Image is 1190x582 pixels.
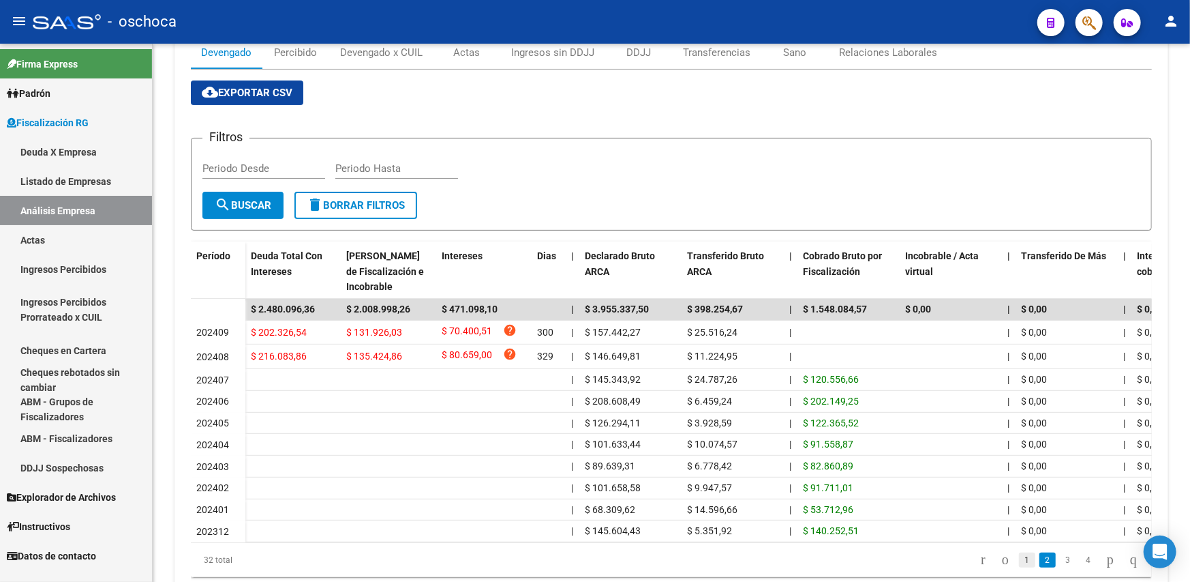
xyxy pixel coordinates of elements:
span: | [571,525,573,536]
span: | [571,304,574,315]
span: $ 0,00 [1021,418,1047,428]
span: $ 145.343,92 [585,374,641,385]
span: | [1123,439,1125,450]
span: $ 471.098,10 [442,304,498,315]
datatable-header-cell: | [1002,242,1016,302]
span: $ 120.556,66 [803,374,859,385]
span: $ 70.400,51 [442,323,492,342]
span: 202401 [196,504,229,515]
span: | [1007,374,1009,385]
mat-icon: menu [11,13,27,29]
span: $ 122.365,52 [803,418,859,428]
span: Intereses [442,250,483,261]
datatable-header-cell: Intereses [436,242,532,302]
span: [PERSON_NAME] de Fiscalización e Incobrable [346,250,424,293]
span: $ 6.778,42 [687,461,732,471]
datatable-header-cell: Deuda Bruta Neto de Fiscalización e Incobrable [341,242,436,302]
span: $ 0,00 [1137,439,1163,450]
span: $ 126.294,11 [585,418,641,428]
span: $ 3.955.337,50 [585,304,649,315]
div: Transferencias [683,45,750,60]
span: | [1123,250,1126,261]
span: | [571,374,573,385]
span: | [1007,351,1009,362]
span: | [1123,482,1125,493]
span: | [789,461,791,471]
span: $ 0,00 [1021,304,1047,315]
span: | [789,351,791,362]
a: 1 [1019,553,1035,568]
span: $ 0,00 [1021,525,1047,536]
span: 202402 [196,482,229,493]
span: | [789,504,791,515]
li: page 2 [1037,549,1058,572]
i: help [503,323,517,337]
span: $ 157.442,27 [585,327,641,338]
span: Borrar Filtros [307,199,405,212]
span: $ 0,00 [1021,374,1047,385]
datatable-header-cell: Transferido Bruto ARCA [682,242,784,302]
span: $ 68.309,62 [585,504,635,515]
span: $ 0,00 [1021,504,1047,515]
span: $ 0,00 [905,304,931,315]
span: Exportar CSV [202,87,292,99]
div: Actas [454,45,480,60]
span: | [789,327,791,338]
span: 300 [537,327,553,338]
datatable-header-cell: Cobrado Bruto por Fiscalización [797,242,900,302]
span: | [1007,482,1009,493]
span: $ 14.596,66 [687,504,737,515]
span: $ 0,00 [1137,504,1163,515]
li: page 4 [1078,549,1099,572]
span: $ 91.711,01 [803,482,853,493]
span: | [789,482,791,493]
span: Dias [537,250,556,261]
span: | [1123,418,1125,428]
span: 202404 [196,439,229,450]
i: help [503,347,517,361]
span: | [789,396,791,407]
span: | [789,304,792,315]
mat-icon: delete [307,197,323,213]
span: $ 82.860,89 [803,461,853,471]
span: $ 3.928,59 [687,418,732,428]
mat-icon: cloud_download [202,84,218,100]
span: | [1007,250,1010,261]
datatable-header-cell: Transferido De Más [1016,242,1118,302]
a: 4 [1080,553,1097,568]
datatable-header-cell: Período [191,242,245,299]
span: $ 101.658,58 [585,482,641,493]
h3: Filtros [202,128,249,147]
datatable-header-cell: | [784,242,797,302]
span: | [1007,461,1009,471]
datatable-header-cell: Declarado Bruto ARCA [579,242,682,302]
button: Buscar [202,192,284,219]
span: Transferido Bruto ARCA [687,250,764,277]
mat-icon: search [215,197,231,213]
span: $ 0,00 [1137,525,1163,536]
span: | [571,351,573,362]
span: $ 0,00 [1021,351,1047,362]
span: $ 80.659,00 [442,347,492,366]
datatable-header-cell: Dias [532,242,566,302]
span: | [789,374,791,385]
span: 329 [537,351,553,362]
a: go to previous page [996,553,1015,568]
span: $ 25.516,24 [687,327,737,338]
span: 202406 [196,396,229,407]
datatable-header-cell: Deuda Total Con Intereses [245,242,341,302]
span: | [789,525,791,536]
span: $ 146.649,81 [585,351,641,362]
a: go to last page [1124,553,1143,568]
span: | [1123,327,1125,338]
span: 202312 [196,526,229,537]
span: $ 1.548.084,57 [803,304,867,315]
span: $ 0,00 [1021,482,1047,493]
span: $ 9.947,57 [687,482,732,493]
span: $ 101.633,44 [585,439,641,450]
span: $ 0,00 [1137,396,1163,407]
li: page 3 [1058,549,1078,572]
span: $ 0,00 [1137,461,1163,471]
span: $ 202.326,54 [251,327,307,338]
span: $ 0,00 [1021,461,1047,471]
